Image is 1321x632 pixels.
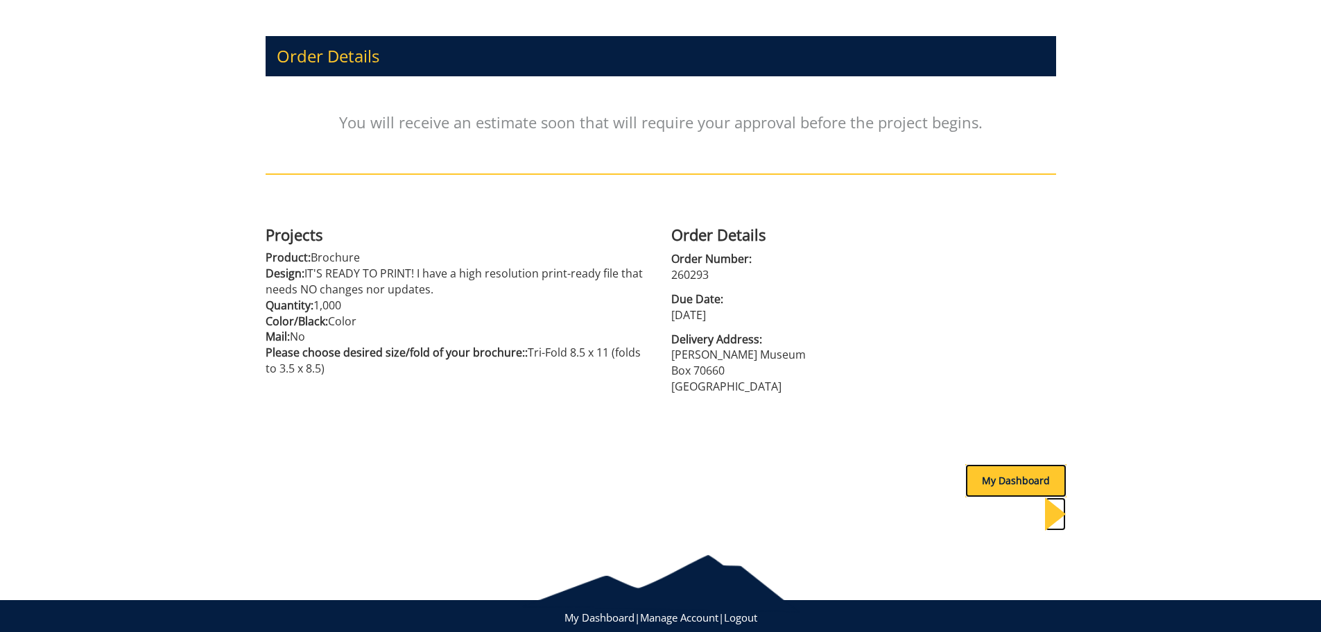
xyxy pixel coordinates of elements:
a: Logout [724,610,757,624]
p: 1,000 [266,298,650,314]
p: [DATE] [671,307,1056,323]
p: Brochure [266,250,650,266]
h3: Order Details [266,36,1056,76]
span: Delivery Address: [671,332,1056,348]
p: Tri-Fold 8.5 x 11 (folds to 3.5 x 8.5) [266,345,650,377]
p: 260293 [671,267,1056,283]
p: IT'S READY TO PRINT! I have a high resolution print-ready file that needs NO changes nor updates. [266,266,650,298]
span: Product: [266,250,311,265]
span: Order Number: [671,251,1056,267]
span: Mail: [266,329,290,344]
a: My Dashboard [564,610,634,624]
a: My Dashboard [965,474,1067,487]
span: Due Date: [671,291,1056,307]
a: Manage Account [640,610,718,624]
span: Please choose desired size/fold of your brochure:: [266,345,528,360]
div: My Dashboard [965,464,1067,497]
span: Color/Black: [266,314,328,329]
span: Design: [266,266,304,281]
p: Color [266,314,650,330]
p: You will receive an estimate soon that will require your approval before the project begins. [266,83,1056,161]
p: [GEOGRAPHIC_DATA] [671,379,1056,395]
p: No [266,329,650,345]
h4: Projects [266,226,650,243]
p: [PERSON_NAME] Museum [671,347,1056,363]
p: Box 70660 [671,363,1056,379]
h4: Order Details [671,226,1056,243]
span: Quantity: [266,298,313,313]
